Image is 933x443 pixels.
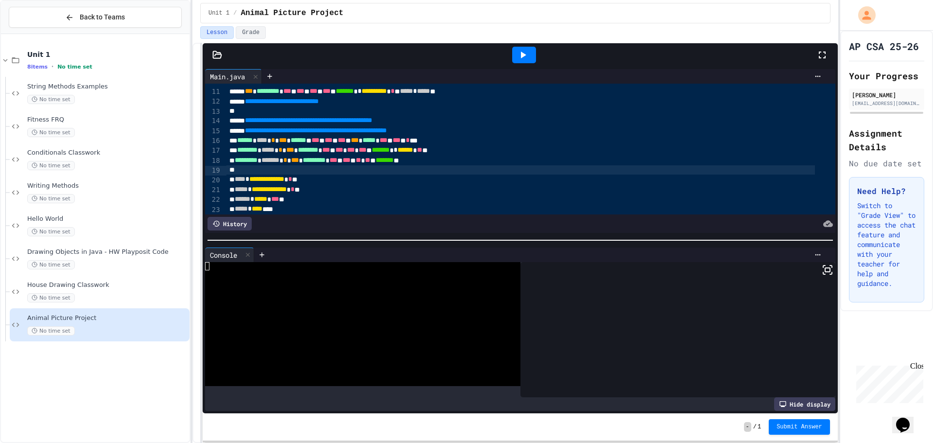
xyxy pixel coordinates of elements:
[205,156,221,166] div: 18
[233,9,237,17] span: /
[236,26,266,39] button: Grade
[852,90,921,99] div: [PERSON_NAME]
[27,314,188,322] span: Animal Picture Project
[774,397,835,411] div: Hide display
[849,39,919,53] h1: AP CSA 25-26
[27,215,188,223] span: Hello World
[52,63,53,71] span: •
[27,326,75,336] span: No time set
[208,9,229,17] span: Unit 1
[27,116,188,124] span: Fitness FRQ
[848,4,878,26] div: My Account
[205,136,221,146] div: 16
[205,107,221,117] div: 13
[205,185,221,195] div: 21
[57,64,92,70] span: No time set
[205,116,221,126] div: 14
[200,26,234,39] button: Lesson
[80,12,125,22] span: Back to Teams
[27,182,188,190] span: Writing Methods
[205,250,242,260] div: Console
[27,50,188,59] span: Unit 1
[205,146,221,156] div: 17
[27,248,188,256] span: Drawing Objects in Java - HW Playposit Code
[205,87,221,97] div: 11
[27,161,75,170] span: No time set
[849,69,924,83] h2: Your Progress
[852,100,921,107] div: [EMAIL_ADDRESS][DOMAIN_NAME]
[758,423,761,431] span: 1
[205,195,221,205] div: 22
[892,404,923,433] iframe: chat widget
[205,166,221,176] div: 19
[9,7,182,28] button: Back to Teams
[849,126,924,154] h2: Assignment Details
[207,217,252,230] div: History
[205,176,221,185] div: 20
[27,281,188,289] span: House Drawing Classwork
[4,4,67,62] div: Chat with us now!Close
[857,185,916,197] h3: Need Help?
[205,205,221,215] div: 23
[849,158,924,169] div: No due date set
[205,97,221,106] div: 12
[241,7,343,19] span: Animal Picture Project
[27,194,75,203] span: No time set
[27,64,48,70] span: 8 items
[27,227,75,236] span: No time set
[852,362,923,403] iframe: chat widget
[753,423,757,431] span: /
[27,293,75,302] span: No time set
[777,423,822,431] span: Submit Answer
[27,95,75,104] span: No time set
[857,201,916,288] p: Switch to "Grade View" to access the chat feature and communicate with your teacher for help and ...
[205,248,254,262] div: Console
[769,419,830,435] button: Submit Answer
[205,71,250,82] div: Main.java
[744,422,751,432] span: -
[27,149,188,157] span: Conditionals Classwork
[205,126,221,136] div: 15
[27,83,188,91] span: String Methods Examples
[205,69,262,84] div: Main.java
[27,128,75,137] span: No time set
[27,260,75,269] span: No time set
